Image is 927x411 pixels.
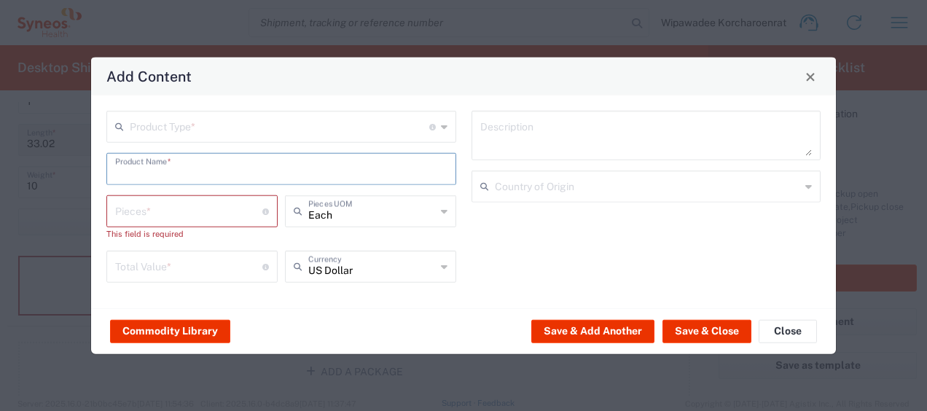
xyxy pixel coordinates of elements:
[110,319,230,342] button: Commodity Library
[662,319,751,342] button: Save & Close
[800,66,821,87] button: Close
[106,66,192,87] h4: Add Content
[106,227,278,240] div: This field is required
[759,319,817,342] button: Close
[531,319,654,342] button: Save & Add Another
